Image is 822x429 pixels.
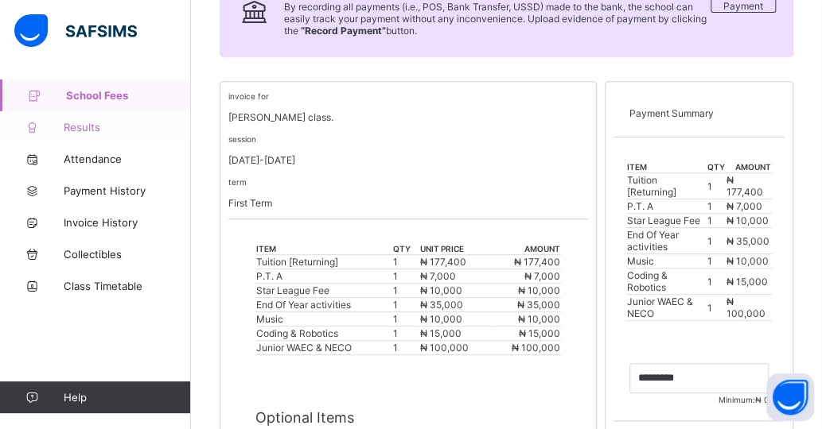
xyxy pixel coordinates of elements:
span: Class Timetable [64,280,191,292]
span: ₦ 177,400 [514,256,560,268]
span: ₦ 35,000 [420,299,463,311]
td: Junior WAEC & NECO [626,295,706,321]
td: 1 [392,284,419,298]
div: Junior WAEC & NECO [256,342,392,354]
td: End Of Year activities [626,228,706,254]
td: 1 [706,228,725,254]
span: ₦ 100,000 [726,296,765,319]
span: Collectibles [64,248,191,261]
img: safsims [14,14,137,48]
span: Results [64,121,191,133]
th: item [255,243,392,255]
span: ₦ 7,000 [726,200,762,212]
td: Tuition [Returning] [626,173,706,199]
td: 1 [706,173,725,199]
td: Star League Fee [626,214,706,228]
small: invoice for [228,91,269,101]
td: 1 [706,295,725,321]
td: 1 [392,298,419,312]
span: ₦ 10,000 [518,313,560,325]
th: qty [392,243,419,255]
span: School Fees [66,89,191,102]
th: unit price [419,243,490,255]
button: Open asap [766,373,814,421]
td: 1 [706,269,725,295]
span: ₦ 10,000 [726,255,768,267]
td: 1 [392,312,419,327]
td: 1 [706,254,725,269]
th: amount [490,243,561,255]
span: ₦ 177,400 [726,174,762,198]
p: First Term [228,197,588,209]
td: 1 [706,199,725,214]
span: ₦ 177,400 [420,256,466,268]
span: ₦ 15,000 [420,327,462,339]
span: ₦ 10,000 [726,214,768,226]
td: 1 [392,269,419,284]
div: Music [256,313,392,325]
span: ₦ 15,000 [519,327,560,339]
div: Coding & Robotics [256,327,392,339]
td: 1 [392,255,419,269]
span: ₦ 15,000 [726,276,767,288]
span: ₦ 7,000 [420,270,456,282]
span: ₦ 0 [755,395,769,404]
small: session [228,134,256,144]
span: ₦ 10,000 [420,284,462,296]
span: Help [64,391,190,404]
p: Optional Items [255,409,561,426]
td: 1 [392,327,419,341]
th: amount [725,161,772,173]
th: qty [706,161,725,173]
small: term [228,177,247,187]
span: ₦ 10,000 [420,313,462,325]
div: Star League Fee [256,284,392,296]
span: By recording all payments (i.e., POS, Bank Transfer, USSD) made to the bank, the school can easil... [284,1,707,37]
td: 1 [706,214,725,228]
td: Music [626,254,706,269]
span: ₦ 10,000 [518,284,560,296]
p: [PERSON_NAME] class. [228,111,588,123]
div: P.T. A [256,270,392,282]
td: P.T. A [626,199,706,214]
span: Minimum: [629,395,769,404]
span: Attendance [64,153,191,165]
span: ₦ 100,000 [512,342,560,354]
span: ₦ 100,000 [420,342,469,354]
td: 1 [392,341,419,355]
p: [DATE]-[DATE] [228,154,588,166]
span: Invoice History [64,216,191,229]
span: ₦ 35,000 [726,235,769,247]
th: item [626,161,706,173]
span: ₦ 7,000 [524,270,560,282]
div: Tuition [Returning] [256,256,392,268]
span: ₦ 35,000 [517,299,560,311]
div: End Of Year activities [256,299,392,311]
p: Payment Summary [629,107,769,119]
b: “Record Payment” [301,25,386,37]
span: Payment History [64,184,191,197]
td: Coding & Robotics [626,269,706,295]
